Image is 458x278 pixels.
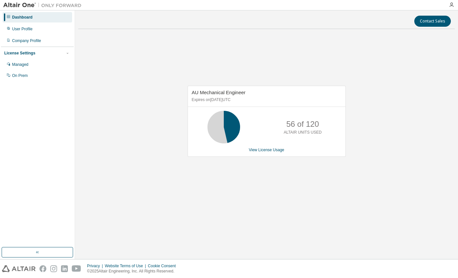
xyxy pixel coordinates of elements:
[2,265,36,272] img: altair_logo.svg
[87,263,105,269] div: Privacy
[12,73,28,78] div: On Prem
[249,148,284,152] a: View License Usage
[12,15,33,20] div: Dashboard
[284,130,322,135] p: ALTAIR UNITS USED
[192,90,246,95] span: AU Mechanical Engineer
[4,51,35,56] div: License Settings
[39,265,46,272] img: facebook.svg
[87,269,180,274] p: © 2025 Altair Engineering, Inc. All Rights Reserved.
[12,26,33,32] div: User Profile
[148,263,179,269] div: Cookie Consent
[12,62,28,67] div: Managed
[414,16,451,27] button: Contact Sales
[50,265,57,272] img: instagram.svg
[105,263,148,269] div: Website Terms of Use
[61,265,68,272] img: linkedin.svg
[286,119,319,130] p: 56 of 120
[72,265,81,272] img: youtube.svg
[192,97,340,103] p: Expires on [DATE] UTC
[12,38,41,43] div: Company Profile
[3,2,85,8] img: Altair One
